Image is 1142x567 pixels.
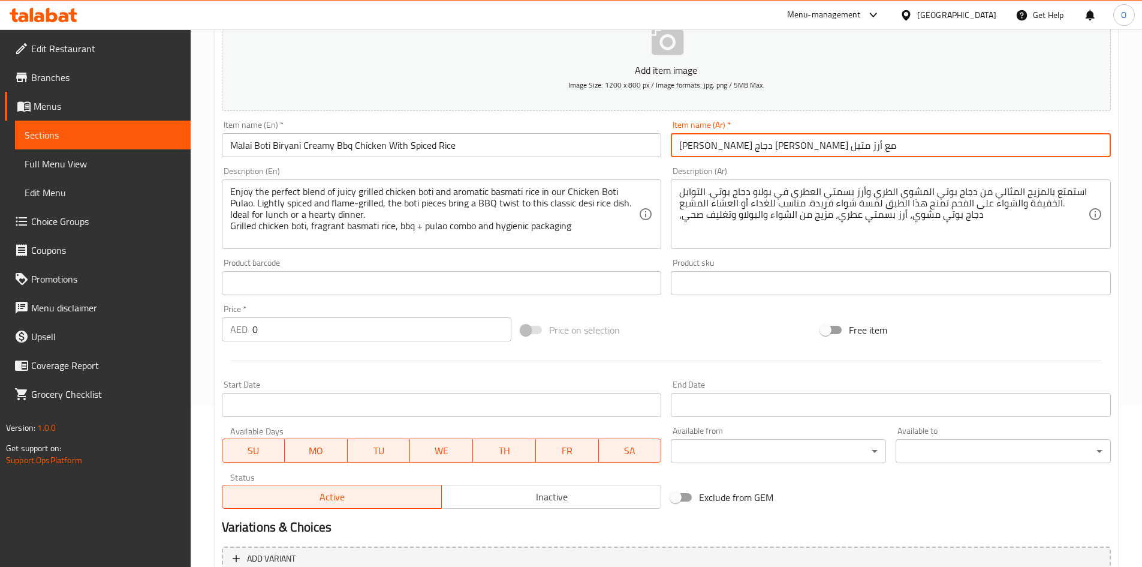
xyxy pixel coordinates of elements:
input: Enter name Ar [671,133,1111,157]
span: Add variant [247,551,296,566]
span: Upsell [31,329,181,344]
a: Upsell [5,322,191,351]
div: Menu-management [787,8,861,22]
input: Please enter price [252,317,512,341]
a: Edit Restaurant [5,34,191,63]
button: Active [222,485,442,509]
input: Please enter product barcode [222,271,662,295]
span: Menu disclaimer [31,301,181,315]
span: TH [478,442,531,460]
span: 1.0.0 [37,420,56,436]
span: FR [541,442,594,460]
a: Sections [15,121,191,149]
span: Branches [31,70,181,85]
span: Exclude from GEM [699,490,773,505]
input: Please enter product sku [671,271,1111,295]
a: Choice Groups [5,207,191,236]
button: MO [285,439,348,463]
p: AED [230,322,248,337]
a: Full Menu View [15,149,191,178]
button: SU [222,439,285,463]
span: Grocery Checklist [31,387,181,401]
span: Inactive [447,488,656,506]
a: Support.OpsPlatform [6,452,82,468]
span: Get support on: [6,440,61,456]
button: FR [536,439,599,463]
span: Version: [6,420,35,436]
button: Add item imageImage Size: 1200 x 800 px / Image formats: jpg, png / 5MB Max. [222,1,1111,111]
a: Promotions [5,265,191,293]
div: [GEOGRAPHIC_DATA] [917,8,996,22]
a: Coverage Report [5,351,191,380]
a: Branches [5,63,191,92]
span: Full Menu View [25,157,181,171]
span: O [1121,8,1126,22]
a: Grocery Checklist [5,380,191,409]
span: Promotions [31,272,181,286]
span: Coupons [31,243,181,257]
a: Coupons [5,236,191,265]
span: Sections [25,128,181,142]
div: ​ [896,439,1111,463]
p: Add item image [240,63,1092,77]
div: ​ [671,439,886,463]
span: TU [352,442,406,460]
span: Edit Restaurant [31,41,181,56]
span: WE [415,442,468,460]
button: TU [348,439,411,463]
span: Price on selection [549,323,620,337]
a: Menus [5,92,191,121]
span: Edit Menu [25,185,181,200]
a: Menu disclaimer [5,293,191,322]
span: SA [604,442,657,460]
button: SA [599,439,662,463]
span: Menus [34,99,181,113]
span: Active [227,488,437,506]
span: Image Size: 1200 x 800 px / Image formats: jpg, png / 5MB Max. [568,78,764,92]
input: Enter name En [222,133,662,157]
a: Edit Menu [15,178,191,207]
button: WE [410,439,473,463]
span: Choice Groups [31,214,181,229]
span: Free item [849,323,887,337]
span: MO [290,442,343,460]
h2: Variations & Choices [222,518,1111,536]
button: Inactive [441,485,661,509]
button: TH [473,439,536,463]
span: SU [227,442,281,460]
span: Coverage Report [31,358,181,373]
